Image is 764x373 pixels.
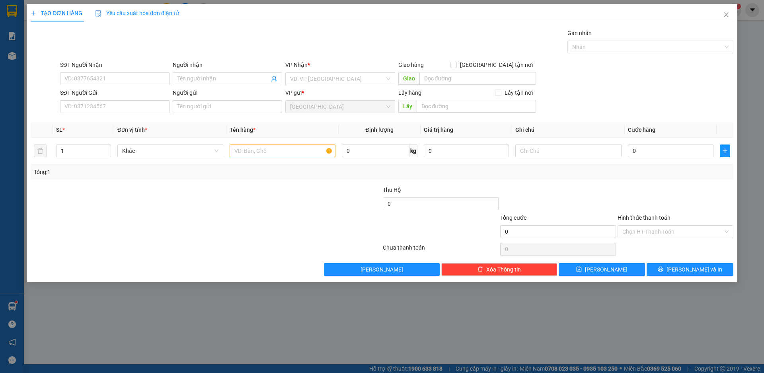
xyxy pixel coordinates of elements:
[398,62,424,68] span: Giao hàng
[516,145,622,157] input: Ghi Chú
[95,10,101,17] img: icon
[122,145,218,157] span: Khác
[230,145,335,157] input: VD: Bàn, Ghế
[173,88,282,97] div: Người gửi
[398,72,419,85] span: Giao
[715,4,737,26] button: Close
[290,101,390,113] span: Đà Nẵng
[559,263,645,276] button: save[PERSON_NAME]
[500,215,526,221] span: Tổng cước
[647,263,733,276] button: printer[PERSON_NAME] và In
[457,61,536,69] span: [GEOGRAPHIC_DATA] tận nơi
[585,265,628,274] span: [PERSON_NAME]
[513,122,625,138] th: Ghi chú
[31,10,82,16] span: TẠO ĐƠN HÀNG
[567,30,592,36] label: Gán nhãn
[34,168,295,176] div: Tổng: 1
[398,90,421,96] span: Lấy hàng
[382,243,499,257] div: Chưa thanh toán
[720,148,730,154] span: plus
[56,127,62,133] span: SL
[60,88,170,97] div: SĐT Người Gửi
[324,263,440,276] button: [PERSON_NAME]
[667,265,722,274] span: [PERSON_NAME] và In
[442,263,557,276] button: deleteXóa Thông tin
[286,62,308,68] span: VP Nhận
[173,61,282,69] div: Người nhận
[417,100,536,113] input: Dọc đường
[60,61,170,69] div: SĐT Người Nhận
[34,145,47,157] button: delete
[486,265,521,274] span: Xóa Thông tin
[501,88,536,97] span: Lấy tận nơi
[577,266,582,273] span: save
[477,266,483,273] span: delete
[419,72,536,85] input: Dọc đường
[409,145,417,157] span: kg
[31,10,36,16] span: plus
[723,12,729,18] span: close
[366,127,394,133] span: Định lượng
[230,127,255,133] span: Tên hàng
[628,127,655,133] span: Cước hàng
[398,100,417,113] span: Lấy
[424,145,509,157] input: 0
[618,215,670,221] label: Hình thức thanh toán
[424,127,453,133] span: Giá trị hàng
[383,187,401,193] span: Thu Hộ
[286,88,395,97] div: VP gửi
[720,145,730,157] button: plus
[361,265,403,274] span: [PERSON_NAME]
[95,10,179,16] span: Yêu cầu xuất hóa đơn điện tử
[117,127,147,133] span: Đơn vị tính
[658,266,663,273] span: printer
[271,76,278,82] span: user-add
